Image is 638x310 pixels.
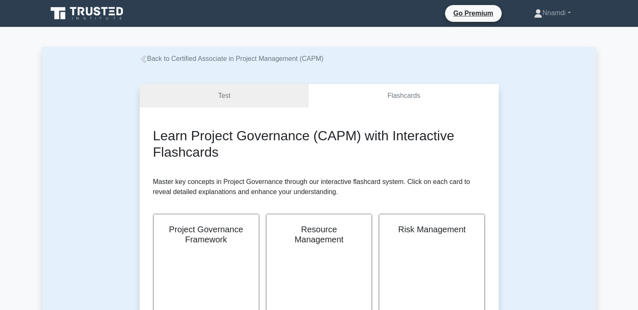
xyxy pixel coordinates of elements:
h2: Resource Management [276,224,362,244]
a: Test [140,84,309,108]
h2: Learn Project Governance (CAPM) with Interactive Flashcards [153,128,485,160]
a: Nnamdi [514,5,591,21]
h2: Project Governance Framework [164,224,249,244]
a: Flashcards [309,84,498,108]
h2: Risk Management [389,224,474,234]
a: Go Premium [448,8,498,18]
a: Back to Certified Associate in Project Management (CAPM) [140,55,324,62]
p: Master key concepts in Project Governance through our interactive flashcard system. Click on each... [153,177,485,197]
